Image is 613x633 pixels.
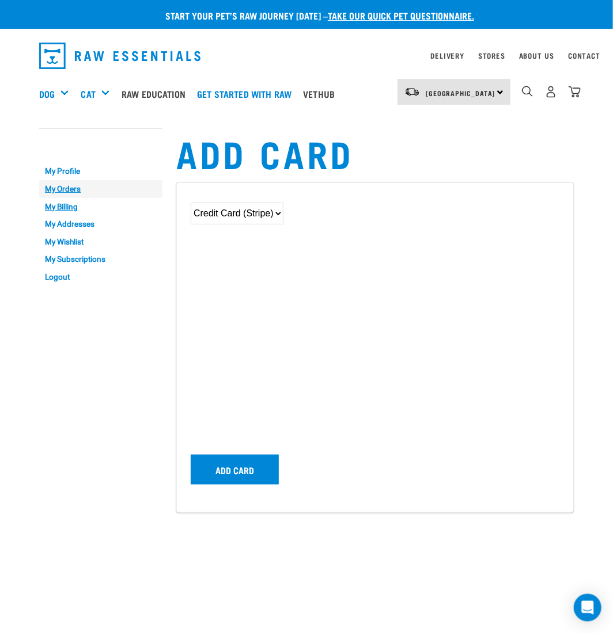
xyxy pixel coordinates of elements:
[191,455,279,485] button: Add card
[519,54,554,58] a: About Us
[545,86,557,98] img: user.png
[194,71,300,117] a: Get started with Raw
[39,163,162,181] a: My Profile
[522,86,533,97] img: home-icon-1@2x.png
[39,198,162,216] a: My Billing
[574,594,601,621] div: Open Intercom Messenger
[39,180,162,198] a: My Orders
[404,87,420,97] img: van-moving.png
[176,132,574,173] h1: Add Card
[478,54,505,58] a: Stores
[39,215,162,233] a: My Addresses
[39,87,55,101] a: Dog
[569,86,581,98] img: home-icon@2x.png
[39,140,95,145] a: My Account
[39,43,200,69] img: Raw Essentials Logo
[39,268,162,286] a: Logout
[328,13,474,18] a: take our quick pet questionnaire.
[30,38,583,74] nav: dropdown navigation
[300,71,343,117] a: Vethub
[39,233,162,251] a: My Wishlist
[568,54,600,58] a: Contact
[426,91,495,95] span: [GEOGRAPHIC_DATA]
[39,251,162,269] a: My Subscriptions
[81,87,95,101] a: Cat
[119,71,194,117] a: Raw Education
[188,247,557,443] iframe: Secure payment input frame
[431,54,464,58] a: Delivery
